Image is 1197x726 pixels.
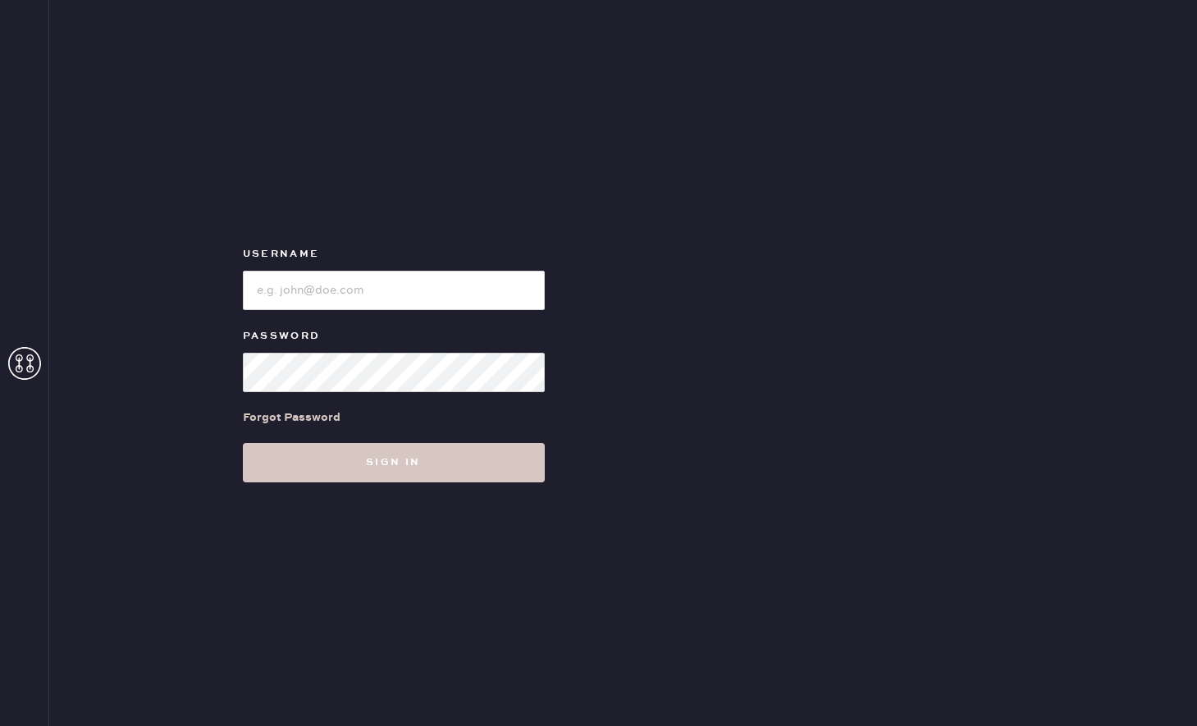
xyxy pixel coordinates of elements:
[243,326,545,346] label: Password
[243,409,340,427] div: Forgot Password
[243,244,545,264] label: Username
[243,443,545,482] button: Sign in
[243,392,340,443] a: Forgot Password
[243,271,545,310] input: e.g. john@doe.com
